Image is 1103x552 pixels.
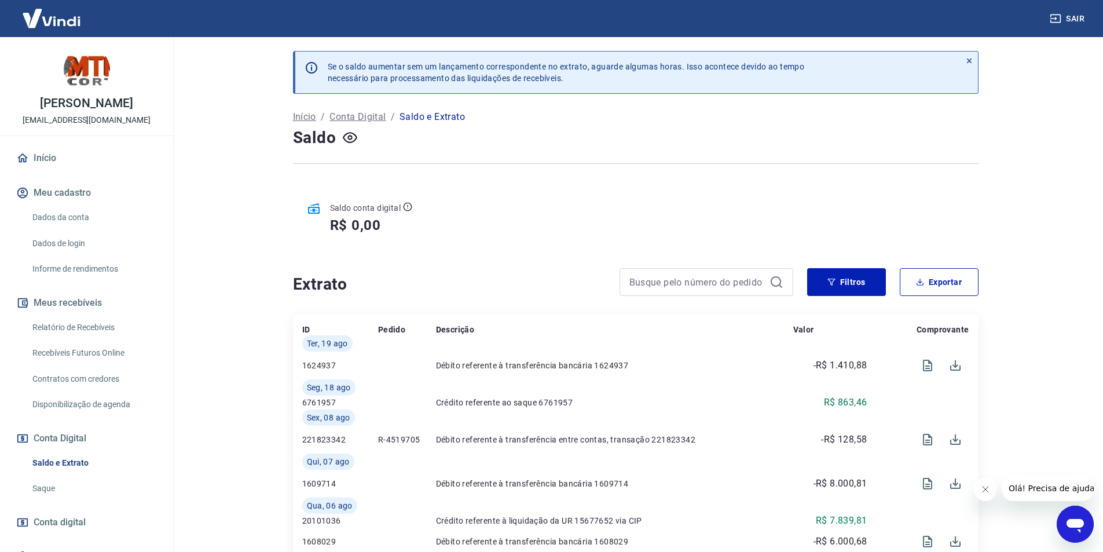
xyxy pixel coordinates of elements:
[816,514,867,528] p: R$ 7.839,81
[321,110,325,124] p: /
[302,536,378,547] p: 1608029
[914,352,941,379] span: Visualizar
[400,110,465,124] p: Saldo e Extrato
[629,273,765,291] input: Busque pelo número do pedido
[329,110,386,124] a: Conta Digital
[1002,476,1094,501] iframe: Mensagem da empresa
[293,273,606,296] h4: Extrato
[378,324,405,335] p: Pedido
[302,360,378,371] p: 1624937
[7,8,97,17] span: Olá! Precisa de ajuda?
[28,341,159,365] a: Recebíveis Futuros Online
[436,360,793,371] p: Débito referente à transferência bancária 1624937
[307,412,350,423] span: Sex, 08 ago
[302,434,378,445] p: 221823342
[302,397,378,408] p: 6761957
[436,434,793,445] p: Débito referente à transferência entre contas, transação 221823342
[302,478,378,489] p: 1609714
[302,515,378,527] p: 20101036
[813,477,867,491] p: -R$ 8.000,81
[941,470,969,498] span: Download
[824,396,867,410] p: R$ 863,46
[941,426,969,454] span: Download
[813,359,867,372] p: -R$ 1.410,88
[914,426,941,454] span: Visualizar
[328,61,805,84] p: Se o saldo aumentar sem um lançamento correspondente no extrato, aguarde algumas horas. Isso acon...
[307,338,348,349] span: Ter, 19 ago
[917,324,969,335] p: Comprovante
[293,110,316,124] a: Início
[436,515,793,527] p: Crédito referente à liquidação da UR 15677652 via CIP
[307,500,353,511] span: Qua, 06 ago
[28,477,159,500] a: Saque
[302,324,310,335] p: ID
[14,426,159,451] button: Conta Digital
[330,202,401,214] p: Saldo conta digital
[307,382,351,393] span: Seg, 18 ago
[391,110,395,124] p: /
[807,268,886,296] button: Filtros
[941,352,969,379] span: Download
[330,216,382,235] h5: R$ 0,00
[14,180,159,206] button: Meu cadastro
[28,232,159,255] a: Dados de login
[793,324,814,335] p: Valor
[378,434,436,445] p: R-4519705
[307,456,350,467] span: Qui, 07 ago
[14,510,159,535] a: Conta digital
[28,316,159,339] a: Relatório de Recebíveis
[293,126,336,149] h4: Saldo
[1057,506,1094,543] iframe: Botão para abrir a janela de mensagens
[14,1,89,36] img: Vindi
[28,206,159,229] a: Dados da conta
[436,324,475,335] p: Descrição
[436,478,793,489] p: Débito referente à transferência bancária 1609714
[1047,8,1089,30] button: Sair
[914,470,941,498] span: Visualizar
[28,367,159,391] a: Contratos com credores
[14,145,159,171] a: Início
[28,451,159,475] a: Saldo e Extrato
[28,257,159,281] a: Informe de rendimentos
[900,268,979,296] button: Exportar
[436,397,793,408] p: Crédito referente ao saque 6761957
[28,393,159,416] a: Disponibilização de agenda
[974,478,997,501] iframe: Fechar mensagem
[14,290,159,316] button: Meus recebíveis
[23,114,151,126] p: [EMAIL_ADDRESS][DOMAIN_NAME]
[34,514,86,531] span: Conta digital
[40,97,133,109] p: [PERSON_NAME]
[436,536,793,547] p: Débito referente à transferência bancária 1608029
[821,433,867,447] p: -R$ 128,58
[813,535,867,549] p: -R$ 6.000,68
[64,46,110,93] img: 1f494eca-1640-4458-8146-c94c07253339.jpeg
